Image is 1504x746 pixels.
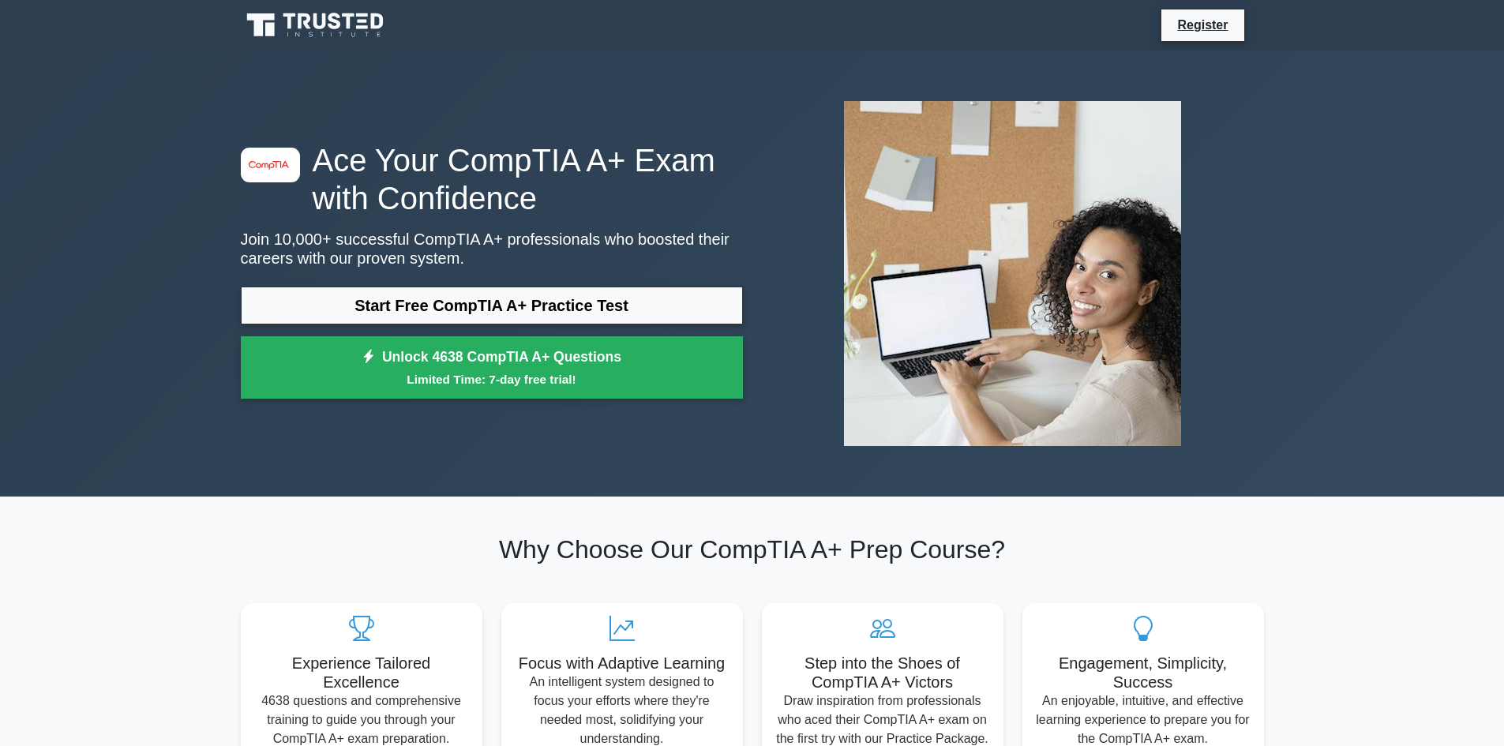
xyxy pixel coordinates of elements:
h1: Ace Your CompTIA A+ Exam with Confidence [241,141,743,217]
small: Limited Time: 7-day free trial! [261,370,723,388]
h5: Focus with Adaptive Learning [514,654,730,673]
h2: Why Choose Our CompTIA A+ Prep Course? [241,534,1264,564]
p: Join 10,000+ successful CompTIA A+ professionals who boosted their careers with our proven system. [241,230,743,268]
a: Start Free CompTIA A+ Practice Test [241,287,743,324]
a: Unlock 4638 CompTIA A+ QuestionsLimited Time: 7-day free trial! [241,336,743,399]
h5: Engagement, Simplicity, Success [1035,654,1251,692]
h5: Experience Tailored Excellence [253,654,470,692]
h5: Step into the Shoes of CompTIA A+ Victors [775,654,991,692]
a: Register [1168,15,1237,35]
